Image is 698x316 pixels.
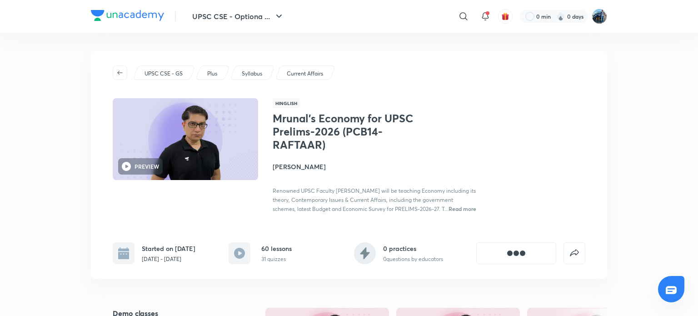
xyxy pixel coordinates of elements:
a: Syllabus [240,70,264,78]
p: 0 questions by educators [383,255,443,263]
p: 31 quizzes [261,255,292,263]
a: Plus [206,70,219,78]
img: Thumbnail [111,97,259,181]
button: UPSC CSE - Optiona ... [187,7,290,25]
p: Syllabus [242,70,262,78]
button: avatar [498,9,513,24]
h1: Mrunal’s Economy for UPSC Prelims-2026 (PCB14-RAFTAAR) [273,112,421,151]
button: false [563,242,585,264]
p: [DATE] - [DATE] [142,255,195,263]
a: UPSC CSE - GS [143,70,184,78]
h6: Started on [DATE] [142,244,195,253]
img: Company Logo [91,10,164,21]
span: Read more [449,205,476,212]
h6: 60 lessons [261,244,292,253]
a: Company Logo [91,10,164,23]
img: streak [556,12,565,21]
a: Current Affairs [285,70,325,78]
button: [object Object] [476,242,556,264]
span: Hinglish [273,98,300,108]
span: Renowned UPSC Faculty [PERSON_NAME] will be teaching Economy including its theory, Contemporary I... [273,187,476,212]
p: Current Affairs [287,70,323,78]
img: I A S babu [592,9,607,24]
h6: PREVIEW [135,162,159,171]
h4: [PERSON_NAME] [273,162,476,171]
p: UPSC CSE - GS [145,70,183,78]
img: avatar [501,12,509,20]
h6: 0 practices [383,244,443,253]
p: Plus [207,70,217,78]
